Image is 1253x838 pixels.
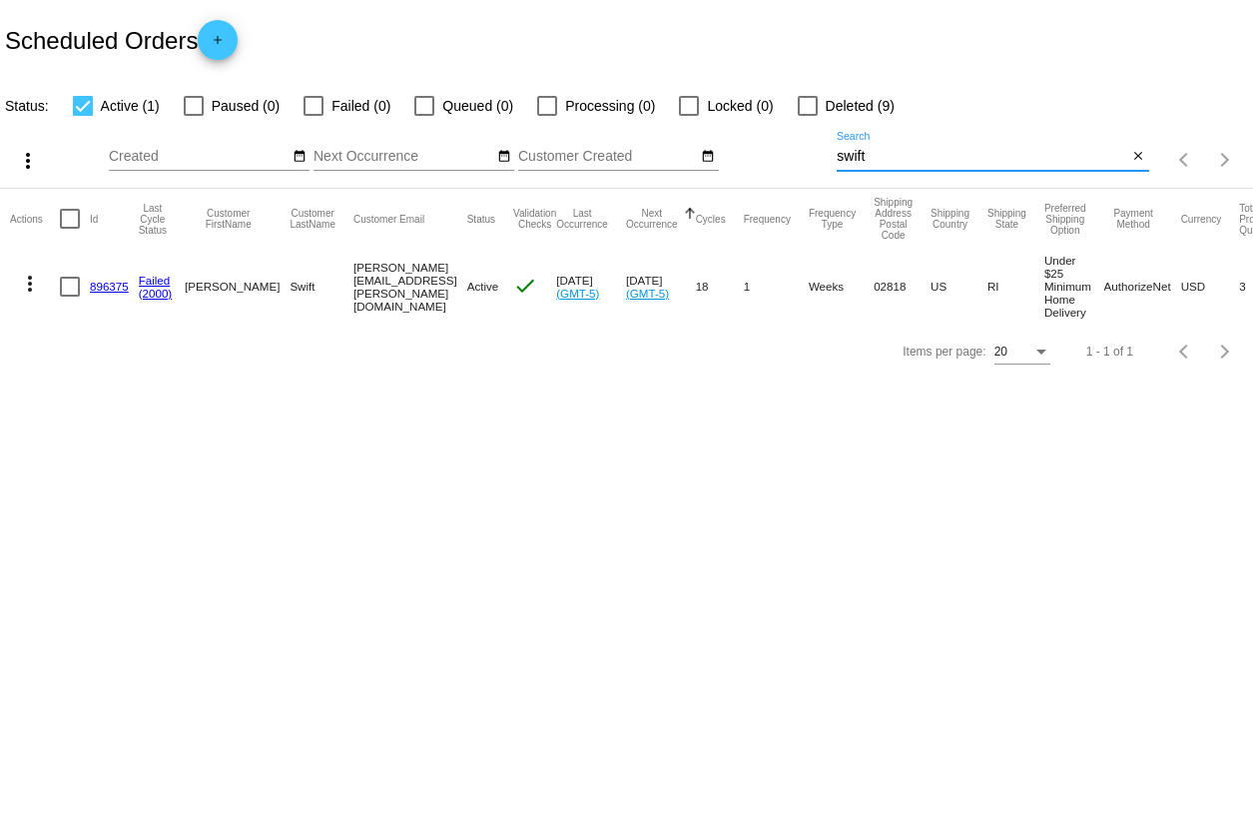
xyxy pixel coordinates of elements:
[1181,213,1222,225] button: Change sorting for CurrencyIso
[707,94,773,118] span: Locked (0)
[987,249,1044,324] mat-cell: RI
[931,208,969,230] button: Change sorting for ShippingCountry
[701,149,715,165] mat-icon: date_range
[556,208,608,230] button: Change sorting for LastOccurrenceUtc
[353,249,467,324] mat-cell: [PERSON_NAME][EMAIL_ADDRESS][PERSON_NAME][DOMAIN_NAME]
[556,249,626,324] mat-cell: [DATE]
[744,213,791,225] button: Change sorting for Frequency
[290,208,335,230] button: Change sorting for CustomerLastName
[744,249,809,324] mat-cell: 1
[565,94,655,118] span: Processing (0)
[696,249,744,324] mat-cell: 18
[826,94,895,118] span: Deleted (9)
[497,149,511,165] mat-icon: date_range
[874,249,931,324] mat-cell: 02818
[101,94,160,118] span: Active (1)
[513,274,537,298] mat-icon: check
[1181,249,1240,324] mat-cell: USD
[331,94,390,118] span: Failed (0)
[467,280,499,293] span: Active
[556,287,599,300] a: (GMT-5)
[290,249,353,324] mat-cell: Swift
[809,208,856,230] button: Change sorting for FrequencyType
[1104,208,1163,230] button: Change sorting for PaymentMethod.Type
[987,208,1026,230] button: Change sorting for ShippingState
[353,213,424,225] button: Change sorting for CustomerEmail
[518,149,698,165] input: Customer Created
[442,94,513,118] span: Queued (0)
[206,33,230,57] mat-icon: add
[293,149,307,165] mat-icon: date_range
[467,213,495,225] button: Change sorting for Status
[1128,147,1149,168] button: Clear
[837,149,1128,165] input: Search
[90,213,98,225] button: Change sorting for Id
[5,98,49,114] span: Status:
[313,149,493,165] input: Next Occurrence
[139,203,167,236] button: Change sorting for LastProcessingCycleId
[809,249,874,324] mat-cell: Weeks
[931,249,987,324] mat-cell: US
[1044,249,1104,324] mat-cell: Under $25 Minimum Home Delivery
[212,94,280,118] span: Paused (0)
[90,280,129,293] a: 896375
[1131,149,1145,165] mat-icon: close
[1165,140,1205,180] button: Previous page
[1086,345,1133,359] div: 1 - 1 of 1
[139,274,171,287] a: Failed
[1205,332,1245,372] button: Next page
[1205,140,1245,180] button: Next page
[109,149,289,165] input: Created
[696,213,726,225] button: Change sorting for Cycles
[10,189,60,249] mat-header-cell: Actions
[994,346,1050,360] mat-select: Items per page:
[185,208,272,230] button: Change sorting for CustomerFirstName
[513,189,556,249] mat-header-cell: Validation Checks
[903,345,985,359] div: Items per page:
[185,249,290,324] mat-cell: [PERSON_NAME]
[1165,332,1205,372] button: Previous page
[626,287,669,300] a: (GMT-5)
[18,272,42,296] mat-icon: more_vert
[994,345,1007,359] span: 20
[1104,249,1181,324] mat-cell: AuthorizeNet
[626,208,678,230] button: Change sorting for NextOccurrenceUtc
[626,249,696,324] mat-cell: [DATE]
[5,20,238,60] h2: Scheduled Orders
[874,197,913,241] button: Change sorting for ShippingPostcode
[139,287,173,300] a: (2000)
[1044,203,1086,236] button: Change sorting for PreferredShippingOption
[16,149,40,173] mat-icon: more_vert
